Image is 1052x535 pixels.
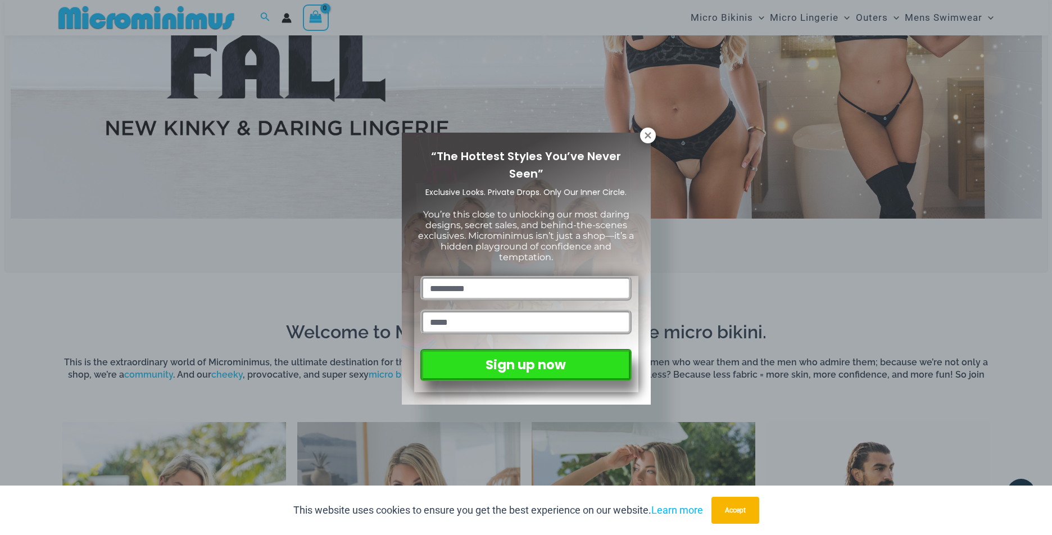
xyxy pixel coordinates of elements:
button: Sign up now [420,349,631,381]
p: This website uses cookies to ensure you get the best experience on our website. [293,502,703,519]
span: Exclusive Looks. Private Drops. Only Our Inner Circle. [425,187,627,198]
button: Close [640,128,656,143]
span: “The Hottest Styles You’ve Never Seen” [431,148,621,182]
a: Learn more [651,504,703,516]
span: You’re this close to unlocking our most daring designs, secret sales, and behind-the-scenes exclu... [418,209,634,263]
button: Accept [711,497,759,524]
